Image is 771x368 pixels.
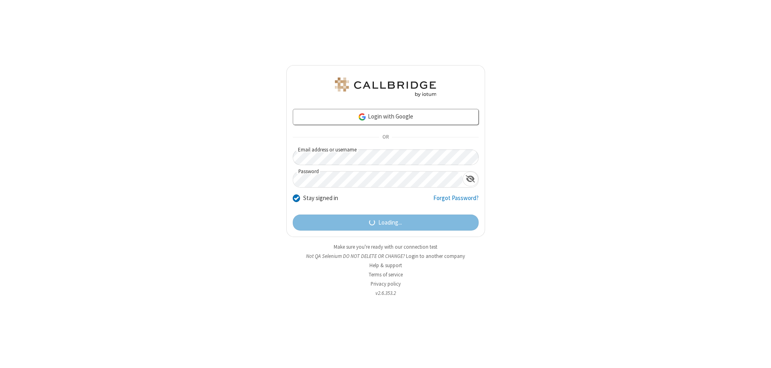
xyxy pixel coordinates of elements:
li: v2.6.353.2 [286,289,485,297]
li: Not QA Selenium DO NOT DELETE OR CHANGE? [286,252,485,260]
input: Password [293,172,463,187]
a: Login with Google [293,109,479,125]
label: Stay signed in [303,194,338,203]
a: Help & support [369,262,402,269]
a: Terms of service [369,271,403,278]
img: QA Selenium DO NOT DELETE OR CHANGE [333,78,438,97]
button: Loading... [293,215,479,231]
button: Login to another company [406,252,465,260]
a: Privacy policy [371,280,401,287]
a: Make sure you're ready with our connection test [334,243,437,250]
input: Email address or username [293,149,479,165]
a: Forgot Password? [433,194,479,209]
div: Show password [463,172,478,186]
span: Loading... [378,218,402,227]
img: google-icon.png [358,112,367,121]
span: OR [379,132,392,143]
